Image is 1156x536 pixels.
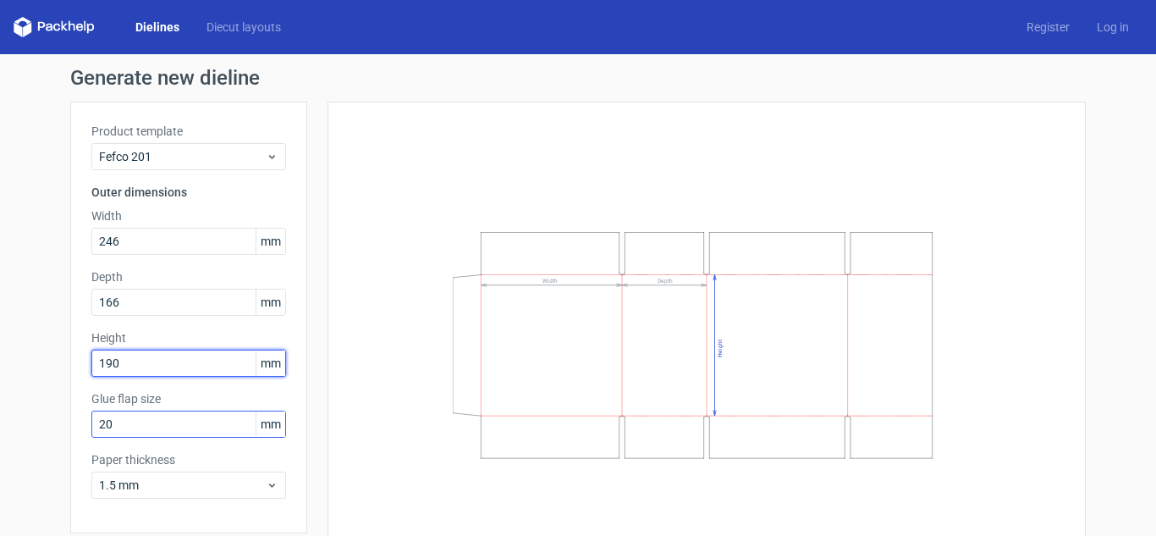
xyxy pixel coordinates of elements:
span: mm [256,290,285,315]
a: Diecut layouts [193,19,295,36]
text: Width [542,278,558,285]
a: Log in [1083,19,1142,36]
h1: Generate new dieline [70,68,1086,88]
span: mm [256,351,285,376]
span: Fefco 201 [99,148,266,165]
label: Height [91,329,286,346]
h3: Outer dimensions [91,184,286,201]
label: Width [91,207,286,224]
text: Depth [658,278,673,285]
a: Register [1013,19,1083,36]
label: Product template [91,123,286,140]
span: mm [256,412,285,437]
label: Depth [91,268,286,285]
a: Dielines [122,19,193,36]
label: Paper thickness [91,451,286,468]
text: Height [717,340,724,357]
span: 1.5 mm [99,477,266,494]
label: Glue flap size [91,390,286,407]
span: mm [256,229,285,254]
